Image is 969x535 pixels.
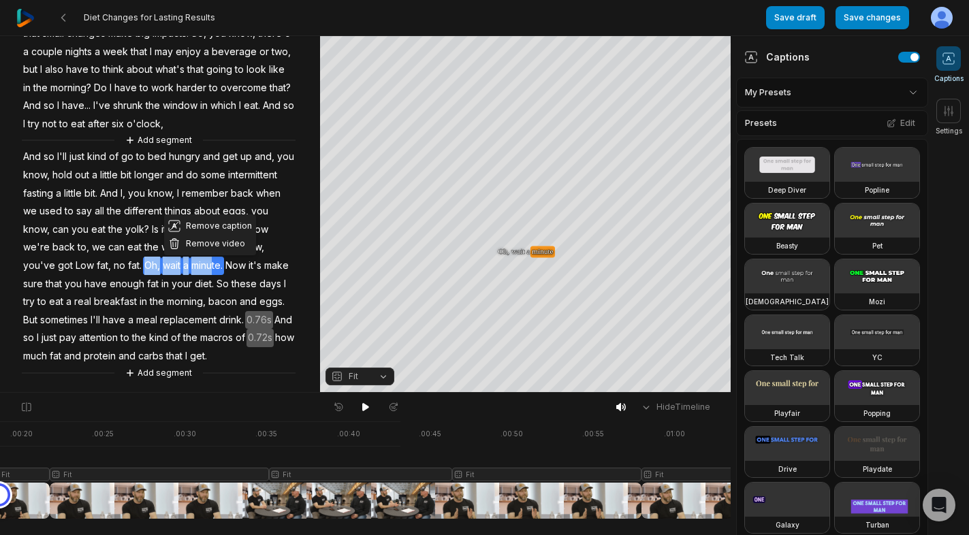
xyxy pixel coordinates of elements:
[250,202,270,221] span: you
[123,133,195,148] button: Add segment
[247,329,274,347] span: 0.72s
[78,329,119,347] span: attention
[57,257,74,275] span: got
[123,202,163,221] span: different
[63,184,83,203] span: little
[44,275,63,293] span: that
[35,329,40,347] span: I
[202,43,210,61] span: a
[138,79,150,97] span: to
[869,296,885,307] h3: Mozi
[61,97,92,115] span: have...
[736,110,928,136] div: Presets
[58,329,78,347] span: pay
[146,275,160,293] span: fat
[125,61,154,79] span: about
[150,79,175,97] span: work
[234,61,245,79] span: to
[68,148,86,166] span: just
[84,12,215,23] span: Diet Changes for Lasting Results
[65,61,90,79] span: have
[245,61,268,79] span: look
[101,43,129,61] span: week
[73,293,93,311] span: real
[923,489,955,521] div: Open Intercom Messenger
[160,275,170,293] span: in
[38,202,63,221] span: used
[221,148,239,166] span: get
[16,9,35,27] img: reap
[51,221,70,239] span: can
[836,6,909,29] button: Save changes
[93,43,101,61] span: a
[39,311,89,329] span: sometimes
[164,217,256,235] button: Remove caption
[268,79,292,97] span: that?
[219,79,268,97] span: overcome
[101,61,125,79] span: think
[83,184,99,203] span: bit.
[202,148,221,166] span: and
[133,166,165,184] span: longer
[27,115,41,133] span: try
[119,184,127,203] span: I,
[39,61,44,79] span: I
[238,293,258,311] span: and
[131,329,148,347] span: the
[148,293,165,311] span: the
[106,202,123,221] span: the
[268,61,286,79] span: like
[70,221,90,239] span: you
[229,184,255,203] span: back
[865,184,889,195] h3: Popline
[22,43,30,61] span: a
[89,311,101,329] span: I'll
[90,61,101,79] span: to
[182,257,190,275] span: a
[83,275,108,293] span: have
[770,352,804,363] h3: Tech Talk
[165,166,185,184] span: and
[283,275,287,293] span: I
[138,293,148,311] span: in
[120,148,135,166] span: go
[865,519,889,530] h3: Turban
[51,166,74,184] span: hold
[176,184,180,203] span: I
[32,79,49,97] span: the
[44,61,65,79] span: also
[22,221,51,239] span: know,
[636,397,714,417] button: HideTimeline
[63,347,82,366] span: and
[164,235,256,253] button: Remove video
[872,352,883,363] h3: YC
[91,166,99,184] span: a
[82,347,117,366] span: protein
[22,79,32,97] span: in
[872,240,883,251] h3: Pet
[221,202,250,221] span: eggs,
[42,148,56,166] span: so
[207,293,238,311] span: bacon
[135,148,146,166] span: to
[95,257,112,275] span: fat,
[239,148,253,166] span: up
[936,99,962,136] button: Settings
[253,148,276,166] span: and,
[199,97,209,115] span: in
[65,293,73,311] span: a
[255,184,282,203] span: when
[146,148,168,166] span: bed
[247,257,263,275] span: it's
[93,79,108,97] span: Do
[86,115,110,133] span: after
[168,148,202,166] span: hungry
[22,329,35,347] span: so
[768,184,806,195] h3: Deep Diver
[242,97,261,115] span: eat.
[22,202,38,221] span: we
[270,43,292,61] span: two,
[863,408,891,419] h3: Popping
[148,43,153,61] span: I
[193,275,215,293] span: diet.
